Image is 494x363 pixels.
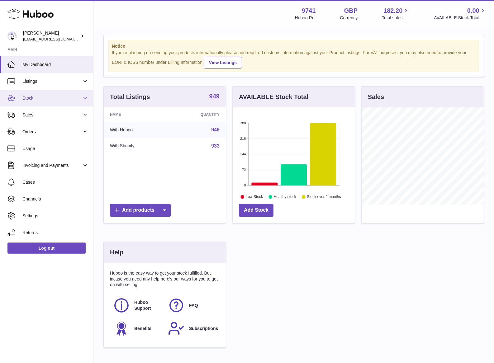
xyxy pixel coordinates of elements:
a: 949 [211,127,220,132]
a: FAQ [168,297,216,314]
a: Log out [7,243,86,254]
th: Name [104,107,169,122]
strong: GBP [344,7,358,15]
span: Returns [22,230,88,236]
h3: AVAILABLE Stock Total [239,93,308,101]
span: [EMAIL_ADDRESS][DOMAIN_NAME] [23,36,92,41]
span: Usage [22,146,88,152]
span: AVAILABLE Stock Total [434,15,487,21]
text: Low Stock [246,195,263,199]
text: 0 [244,183,246,187]
span: Listings [22,78,82,84]
span: 182.20 [383,7,402,15]
a: View Listings [204,57,242,68]
span: My Dashboard [22,62,88,68]
a: 0.00 AVAILABLE Stock Total [434,7,487,21]
span: FAQ [189,303,198,309]
p: Huboo is the easy way to get your stock fulfilled. But incase you need any help here's our ways f... [110,270,220,288]
a: Add products [110,204,171,217]
span: Huboo Support [134,299,161,311]
span: Invoicing and Payments [22,163,82,168]
text: Healthy stock [274,195,297,199]
span: Stock [22,95,82,101]
div: Huboo Ref [295,15,316,21]
text: 216 [240,137,246,140]
text: Stock over 2 months [307,195,341,199]
text: 144 [240,152,246,156]
h3: Help [110,248,123,257]
span: Cases [22,179,88,185]
span: Channels [22,196,88,202]
text: 72 [242,168,246,172]
strong: 9741 [302,7,316,15]
span: Orders [22,129,82,135]
div: [PERSON_NAME] [23,30,79,42]
a: Subscriptions [168,320,216,337]
a: 933 [211,143,220,148]
a: 949 [209,93,220,101]
a: Benefits [113,320,162,337]
span: Benefits [134,326,151,332]
span: Sales [22,112,82,118]
td: With Shopify [104,138,169,154]
div: Currency [340,15,358,21]
a: 182.20 Total sales [382,7,410,21]
td: With Huboo [104,122,169,138]
h3: Total Listings [110,93,150,101]
span: Settings [22,213,88,219]
text: 288 [240,121,246,125]
a: Add Stock [239,204,273,217]
a: Huboo Support [113,297,162,314]
div: If you're planning on sending your products internationally please add required customs informati... [112,50,476,68]
img: ajcmarketingltd@gmail.com [7,31,17,41]
h3: Sales [368,93,384,101]
strong: 949 [209,93,220,99]
th: Quantity [169,107,226,122]
span: 0.00 [467,7,479,15]
span: Subscriptions [189,326,218,332]
span: Total sales [382,15,410,21]
strong: Notice [112,43,476,49]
